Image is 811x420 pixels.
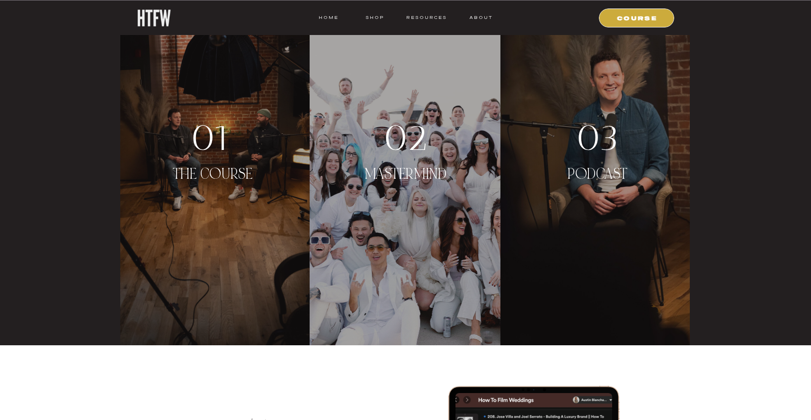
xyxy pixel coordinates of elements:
[558,166,638,201] a: PODCAST
[356,13,394,22] a: shop
[355,166,457,201] a: MASTERMIND
[163,166,262,201] a: THE COURSE
[365,120,446,156] a: 02
[171,120,251,156] a: 01
[469,13,493,22] a: ABOUT
[403,13,447,22] a: resources
[605,13,669,22] a: COURSE
[558,120,638,156] a: 03
[319,13,339,22] a: HOME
